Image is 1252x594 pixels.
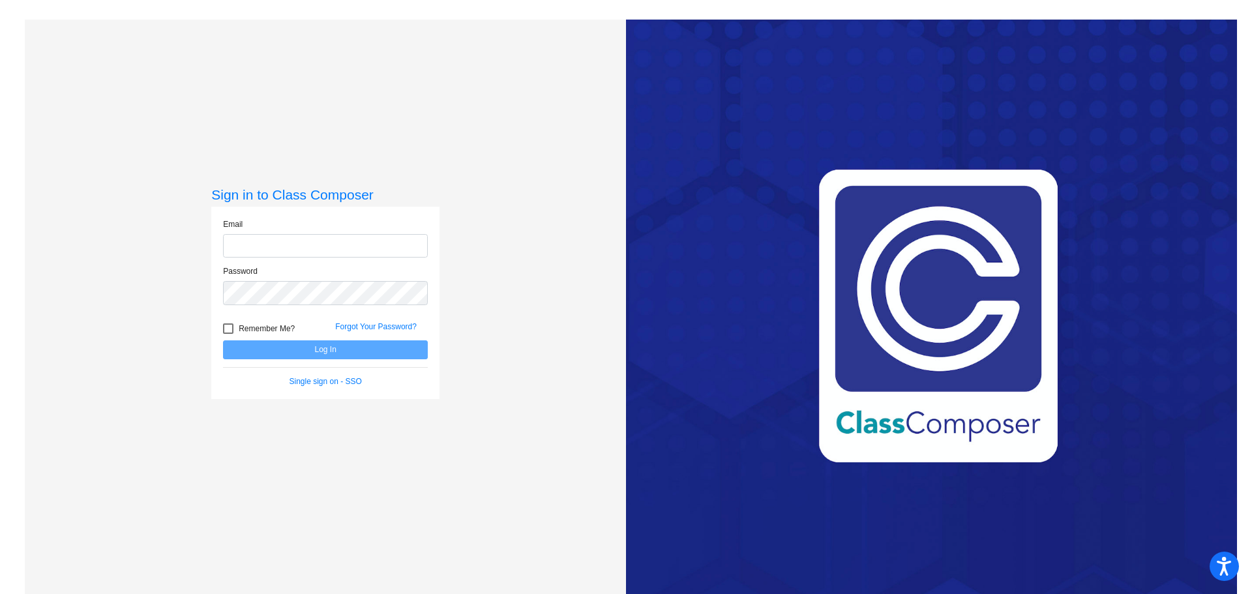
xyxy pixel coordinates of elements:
a: Forgot Your Password? [335,322,417,331]
label: Email [223,218,243,230]
a: Single sign on - SSO [290,377,362,386]
label: Password [223,265,258,277]
h3: Sign in to Class Composer [211,186,440,203]
span: Remember Me? [239,321,295,336]
button: Log In [223,340,428,359]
